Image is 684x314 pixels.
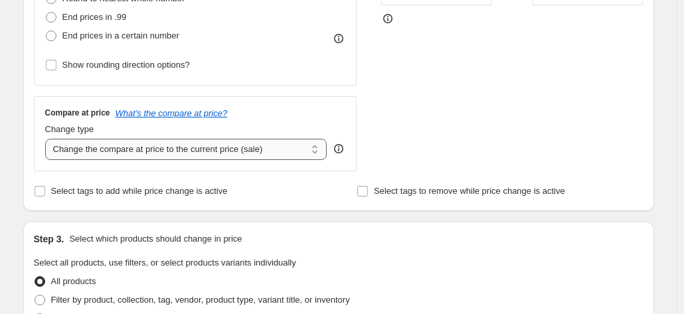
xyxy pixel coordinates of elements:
[45,108,110,118] h3: Compare at price
[34,232,64,246] h2: Step 3.
[62,31,179,40] span: End prices in a certain number
[374,186,565,196] span: Select tags to remove while price change is active
[332,142,345,155] div: help
[62,12,127,22] span: End prices in .99
[69,232,242,246] p: Select which products should change in price
[62,60,190,70] span: Show rounding direction options?
[34,258,296,268] span: Select all products, use filters, or select products variants individually
[45,124,94,134] span: Change type
[51,276,96,286] span: All products
[116,108,228,118] button: What's the compare at price?
[51,186,228,196] span: Select tags to add while price change is active
[51,295,350,305] span: Filter by product, collection, tag, vendor, product type, variant title, or inventory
